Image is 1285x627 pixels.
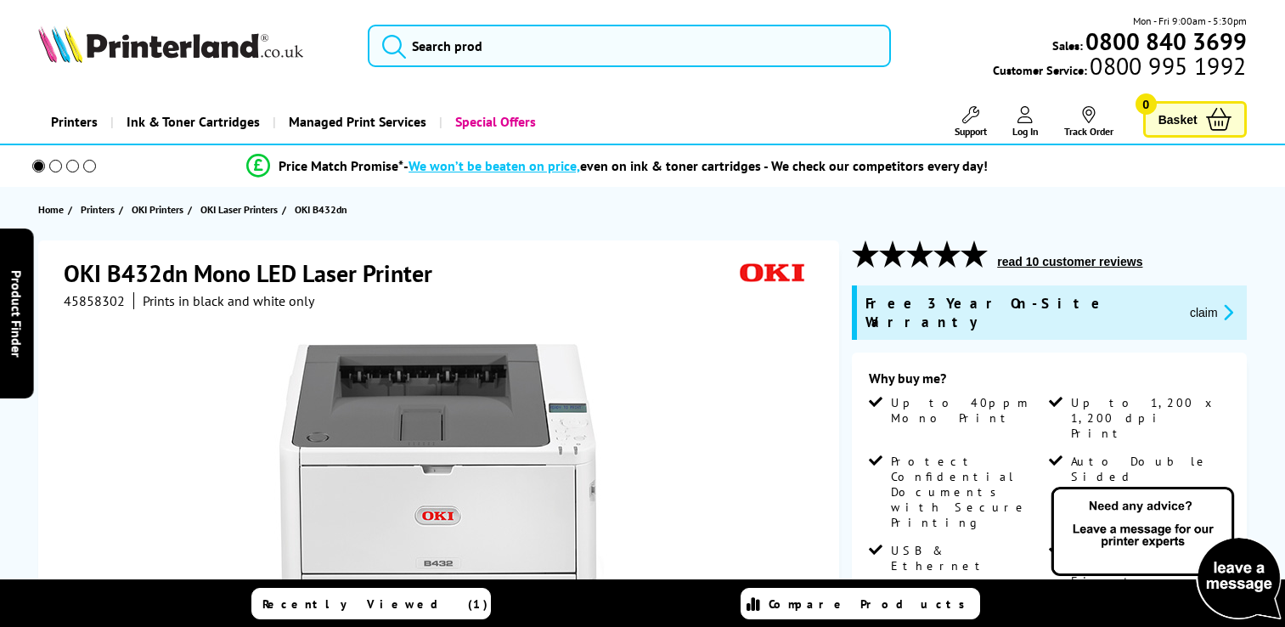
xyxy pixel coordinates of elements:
[769,596,974,612] span: Compare Products
[1012,106,1039,138] a: Log In
[1136,93,1157,115] span: 0
[110,100,273,144] a: Ink & Toner Cartridges
[8,270,25,358] span: Product Finder
[38,25,303,63] img: Printerland Logo
[955,125,987,138] span: Support
[1143,101,1247,138] a: Basket 0
[1012,125,1039,138] span: Log In
[8,151,1226,181] li: modal_Promise
[1133,13,1247,29] span: Mon - Fri 9:00am - 5:30pm
[132,201,188,218] a: OKI Printers
[200,201,282,218] a: OKI Laser Printers
[869,370,1229,395] div: Why buy me?
[1052,37,1083,54] span: Sales:
[891,543,1045,573] span: USB & Ethernet
[262,596,488,612] span: Recently Viewed (1)
[64,257,449,289] h1: OKI B432dn Mono LED Laser Printer
[1158,108,1198,131] span: Basket
[38,201,64,218] span: Home
[1071,454,1226,500] span: Auto Double Sided Printing
[1064,106,1113,138] a: Track Order
[403,157,988,174] div: - even on ink & toner cartridges - We check our competitors every day!
[64,292,125,309] span: 45858302
[251,588,491,619] a: Recently Viewed (1)
[733,257,811,289] img: OKI
[38,201,68,218] a: Home
[409,157,580,174] span: We won’t be beaten on price,
[1185,302,1238,322] button: promo-description
[81,201,115,218] span: Printers
[1083,33,1247,49] a: 0800 840 3699
[993,58,1246,78] span: Customer Service:
[368,25,891,67] input: Search prod
[891,395,1045,426] span: Up to 40ppm Mono Print
[200,201,278,218] span: OKI Laser Printers
[1085,25,1247,57] b: 0800 840 3699
[741,588,980,619] a: Compare Products
[295,203,347,216] span: OKI B432dn
[127,100,260,144] span: Ink & Toner Cartridges
[1071,395,1226,441] span: Up to 1,200 x 1,200 dpi Print
[891,454,1045,530] span: Protect Confidential Documents with Secure Printing
[865,294,1176,331] span: Free 3 Year On-Site Warranty
[143,292,314,309] i: Prints in black and white only
[273,100,439,144] a: Managed Print Services
[955,106,987,138] a: Support
[81,201,119,218] a: Printers
[439,100,549,144] a: Special Offers
[132,201,183,218] span: OKI Printers
[38,100,110,144] a: Printers
[1087,58,1246,74] span: 0800 995 1992
[992,254,1147,269] button: read 10 customer reviews
[279,157,403,174] span: Price Match Promise*
[38,25,347,66] a: Printerland Logo
[1047,484,1285,624] img: Open Live Chat window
